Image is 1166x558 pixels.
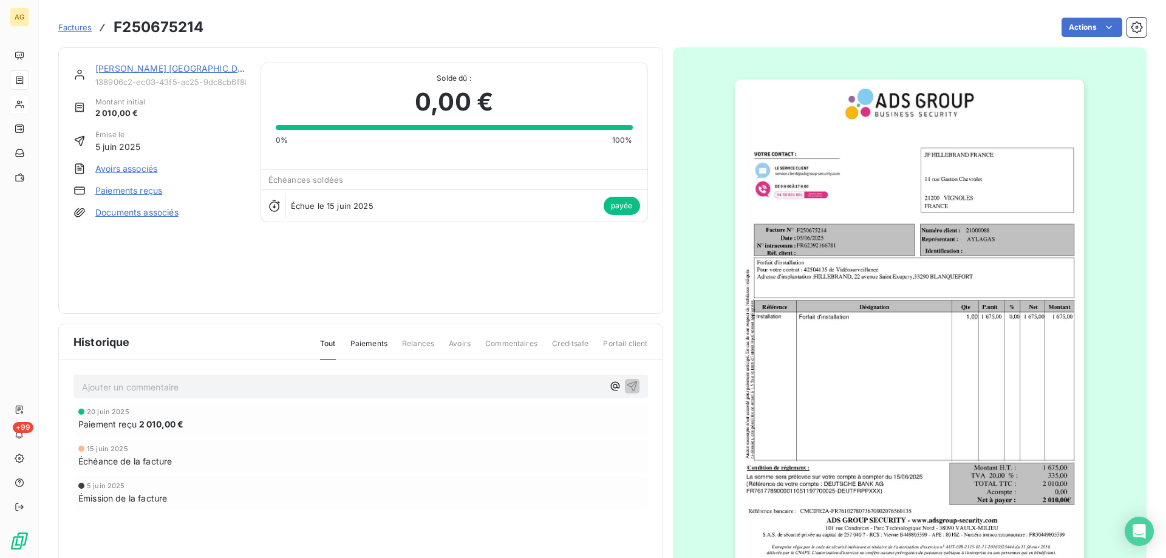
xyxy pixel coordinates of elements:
[73,334,130,350] span: Historique
[78,418,137,430] span: Paiement reçu
[402,338,434,359] span: Relances
[291,201,373,211] span: Échue le 15 juin 2025
[10,531,29,551] img: Logo LeanPay
[95,129,141,140] span: Émise le
[268,175,344,185] span: Échéances soldées
[95,77,246,87] span: 138906c2-ec03-43f5-ac25-9dc8cb6f88d7
[95,163,157,175] a: Avoirs associés
[87,445,128,452] span: 15 juin 2025
[114,16,203,38] h3: F250675214
[87,408,129,415] span: 20 juin 2025
[13,422,33,433] span: +99
[612,135,633,146] span: 100%
[604,197,640,215] span: payée
[276,73,633,84] span: Solde dû :
[139,418,184,430] span: 2 010,00 €
[350,338,387,359] span: Paiements
[95,107,145,120] span: 2 010,00 €
[95,185,162,197] a: Paiements reçus
[276,135,288,146] span: 0%
[58,21,92,33] a: Factures
[78,492,167,505] span: Émission de la facture
[449,338,471,359] span: Avoirs
[78,455,172,468] span: Échéance de la facture
[87,482,125,489] span: 5 juin 2025
[320,338,336,360] span: Tout
[95,63,257,73] a: [PERSON_NAME] [GEOGRAPHIC_DATA]
[552,338,589,359] span: Creditsafe
[95,140,141,153] span: 5 juin 2025
[415,84,493,120] span: 0,00 €
[1062,18,1122,37] button: Actions
[58,22,92,32] span: Factures
[95,97,145,107] span: Montant initial
[10,7,29,27] div: AG
[95,206,179,219] a: Documents associés
[1125,517,1154,546] div: Open Intercom Messenger
[485,338,537,359] span: Commentaires
[603,338,647,359] span: Portail client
